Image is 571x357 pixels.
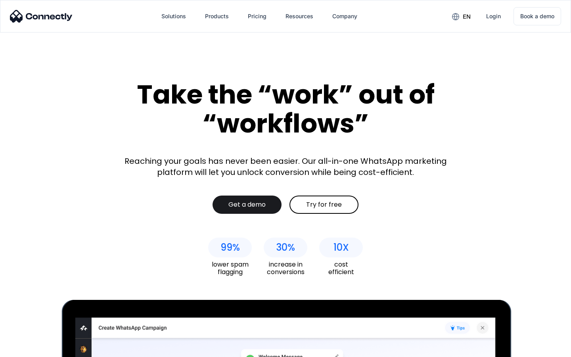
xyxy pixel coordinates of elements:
[248,11,266,22] div: Pricing
[208,261,252,276] div: lower spam flagging
[119,155,452,178] div: Reaching your goals has never been easier. Our all-in-one WhatsApp marketing platform will let yo...
[486,11,501,22] div: Login
[264,261,307,276] div: increase in conversions
[16,343,48,354] ul: Language list
[228,201,266,209] div: Get a demo
[480,7,507,26] a: Login
[10,10,73,23] img: Connectly Logo
[289,196,358,214] a: Try for free
[213,196,282,214] a: Get a demo
[220,242,240,253] div: 99%
[276,242,295,253] div: 30%
[161,11,186,22] div: Solutions
[8,343,48,354] aside: Language selected: English
[333,242,349,253] div: 10X
[205,11,229,22] div: Products
[332,11,357,22] div: Company
[306,201,342,209] div: Try for free
[319,261,363,276] div: cost efficient
[463,11,471,22] div: en
[107,80,464,138] div: Take the “work” out of “workflows”
[285,11,313,22] div: Resources
[514,7,561,25] a: Book a demo
[241,7,273,26] a: Pricing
